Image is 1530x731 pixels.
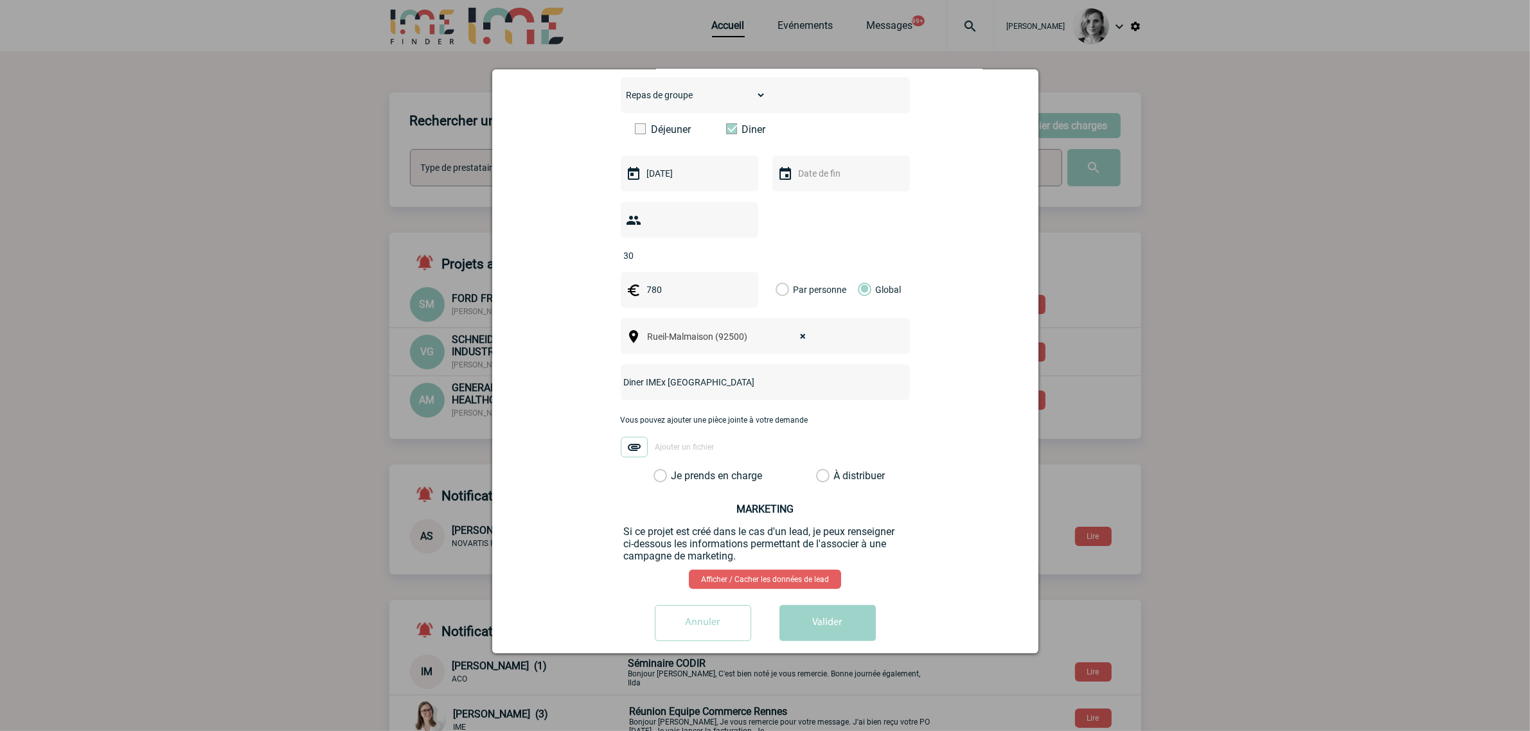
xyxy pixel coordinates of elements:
a: Afficher / Cacher les données de lead [689,570,841,589]
input: Budget HT [644,281,733,298]
span: Rueil-Malmaison (92500) [643,328,819,346]
p: Si ce projet est créé dans le cas d'un lead, je peux renseigner ci-dessous les informations perme... [624,525,907,562]
input: Date de fin [796,165,884,182]
input: Nom de l'événement [621,374,876,391]
label: Je prends en charge [654,470,675,482]
label: Déjeuner [635,123,709,136]
label: À distribuer [816,470,830,482]
span: × [801,328,806,346]
input: Nombre de participants [621,247,742,264]
label: Diner [726,123,800,136]
h3: MARKETING [624,503,907,515]
span: Ajouter un fichier [655,443,715,452]
button: Valider [779,605,876,641]
label: Global [858,272,866,308]
input: Date de début [644,165,733,182]
label: Par personne [776,272,790,308]
p: Vous pouvez ajouter une pièce jointe à votre demande [621,416,910,425]
input: Annuler [655,605,751,641]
